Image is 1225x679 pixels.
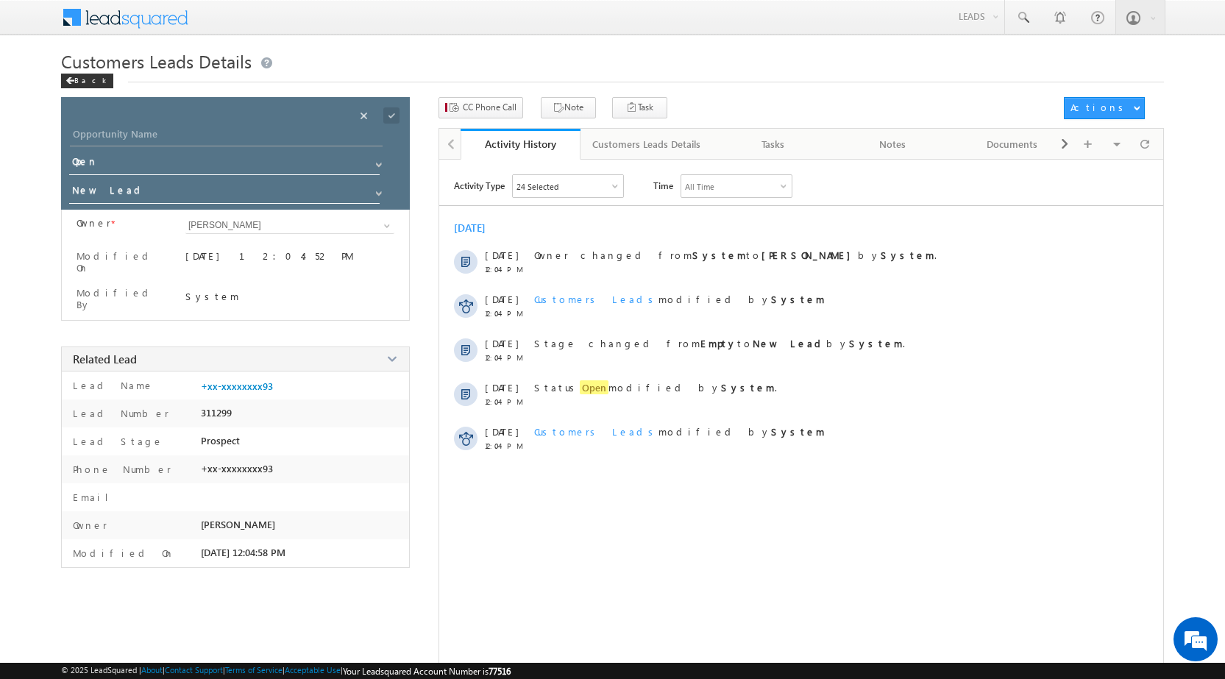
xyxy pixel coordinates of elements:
span: 311299 [201,407,232,419]
button: Actions [1064,97,1145,119]
button: Task [612,97,667,118]
strong: System [771,293,825,305]
strong: System [849,337,903,349]
span: Activity Type [454,174,505,196]
input: Status [69,152,380,175]
span: [DATE] [485,425,518,438]
div: Activity History [472,137,569,151]
strong: System [692,249,746,261]
span: © 2025 LeadSquared | | | | | [61,665,511,677]
span: 12:04 PM [485,397,529,406]
span: [DATE] 12:04:58 PM [201,547,285,558]
input: Opportunity Name Opportunity Name [70,126,383,146]
span: 12:04 PM [485,309,529,318]
span: Owner changed from to by . [534,249,937,261]
strong: System [771,425,825,438]
label: Lead Stage [69,435,163,447]
div: Owner Changed,Status Changed,Stage Changed,Source Changed,Notes & 19 more.. [513,175,623,197]
span: CC Phone Call [463,101,516,114]
div: System [185,290,394,302]
button: CC Phone Call [438,97,523,118]
span: 12:04 PM [485,353,529,362]
div: Actions [1070,101,1129,114]
a: Show All Items [368,154,386,168]
label: Owner [69,519,107,531]
input: Stage [69,181,380,204]
label: Owner [77,217,111,229]
a: Show All Items [368,182,386,197]
span: Stage changed from to by . [534,337,905,349]
span: Customers Leads [534,293,658,305]
span: Related Lead [73,352,137,366]
a: Tasks [714,129,834,160]
span: [DATE] [485,249,518,261]
span: Status modified by . [534,380,777,394]
a: Contact Support [165,665,223,675]
div: [DATE] [454,221,502,235]
button: Note [541,97,596,118]
label: Phone Number [69,463,171,475]
div: Notes [845,135,940,153]
a: About [141,665,163,675]
span: +xx-xxxxxxxx93 [201,463,273,474]
label: Modified By [77,287,167,310]
div: All Time [685,182,714,191]
span: 12:04 PM [485,441,529,450]
a: Documents [953,129,1073,160]
span: modified by [534,425,825,438]
strong: [PERSON_NAME] [761,249,858,261]
strong: System [721,381,775,394]
span: [DATE] [485,293,518,305]
label: Email [69,491,120,503]
label: Modified On [69,547,174,559]
div: Back [61,74,113,88]
div: 24 Selected [516,182,558,191]
strong: System [881,249,934,261]
div: Documents [965,135,1059,153]
a: Notes [834,129,954,160]
span: Customers Leads [534,425,658,438]
a: +xx-xxxxxxxx93 [201,380,273,392]
span: Your Leadsquared Account Number is [343,666,511,677]
span: Open [580,380,608,394]
strong: New Lead [753,337,826,349]
span: 77516 [489,666,511,677]
a: Activity History [461,129,580,160]
span: modified by [534,293,825,305]
label: Modified On [77,250,167,274]
label: Lead Name [69,379,154,391]
span: Time [653,174,673,196]
span: [PERSON_NAME] [201,519,275,530]
span: [DATE] [485,337,518,349]
a: Terms of Service [225,665,283,675]
strong: Empty [700,337,737,349]
span: Customers Leads Details [61,49,252,73]
span: [DATE] [485,381,518,394]
input: Type to Search [185,217,394,234]
span: 12:04 PM [485,265,529,274]
span: Prospect [201,435,240,447]
a: Show All Items [376,218,394,233]
div: [DATE] 12:04:52 PM [185,249,394,270]
label: Lead Number [69,407,169,419]
a: Customers Leads Details [580,129,714,160]
div: Customers Leads Details [592,135,700,153]
div: Tasks [725,135,820,153]
a: Acceptable Use [285,665,341,675]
